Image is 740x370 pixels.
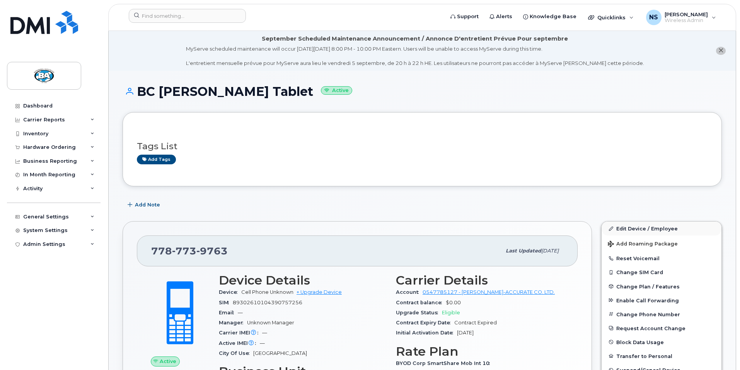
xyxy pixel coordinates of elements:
[219,300,233,305] span: SIM
[196,245,228,257] span: 9763
[608,241,678,248] span: Add Roaming Package
[396,300,446,305] span: Contract balance
[247,320,294,326] span: Unknown Manager
[219,320,247,326] span: Manager
[219,289,241,295] span: Device
[446,300,461,305] span: $0.00
[135,201,160,208] span: Add Note
[396,360,494,366] span: BYOD Corp SmartShare Mob Int 10
[219,350,253,356] span: City Of Use
[602,235,721,251] button: Add Roaming Package
[616,297,679,303] span: Enable Call Forwarding
[233,300,302,305] span: 89302610104390757256
[262,35,568,43] div: September Scheduled Maintenance Announcement / Annonce D'entretient Prévue Pour septembre
[253,350,307,356] span: [GEOGRAPHIC_DATA]
[602,335,721,349] button: Block Data Usage
[219,310,238,315] span: Email
[151,245,228,257] span: 778
[238,310,243,315] span: —
[396,289,423,295] span: Account
[137,142,708,151] h3: Tags List
[123,198,167,212] button: Add Note
[396,330,457,336] span: Initial Activation Date
[602,349,721,363] button: Transfer to Personal
[602,307,721,321] button: Change Phone Number
[506,248,541,254] span: Last updated
[396,310,442,315] span: Upgrade Status
[260,340,265,346] span: —
[602,222,721,235] a: Edit Device / Employee
[172,245,196,257] span: 773
[219,273,387,287] h3: Device Details
[541,248,559,254] span: [DATE]
[716,47,726,55] button: close notification
[219,340,260,346] span: Active IMEI
[602,321,721,335] button: Request Account Change
[123,85,722,98] h1: BC [PERSON_NAME] Tablet
[160,358,176,365] span: Active
[442,310,460,315] span: Eligible
[423,289,555,295] a: 0547785127 - [PERSON_NAME]-ACCURATE CO. LTD.
[262,330,267,336] span: —
[602,280,721,293] button: Change Plan / Features
[396,320,454,326] span: Contract Expiry Date
[602,293,721,307] button: Enable Call Forwarding
[219,330,262,336] span: Carrier IMEI
[454,320,497,326] span: Contract Expired
[602,265,721,279] button: Change SIM Card
[396,273,564,287] h3: Carrier Details
[457,330,474,336] span: [DATE]
[137,155,176,164] a: Add tags
[186,45,644,67] div: MyServe scheduled maintenance will occur [DATE][DATE] 8:00 PM - 10:00 PM Eastern. Users will be u...
[396,344,564,358] h3: Rate Plan
[321,86,352,95] small: Active
[616,283,680,289] span: Change Plan / Features
[241,289,293,295] span: Cell Phone Unknown
[602,251,721,265] button: Reset Voicemail
[297,289,342,295] a: + Upgrade Device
